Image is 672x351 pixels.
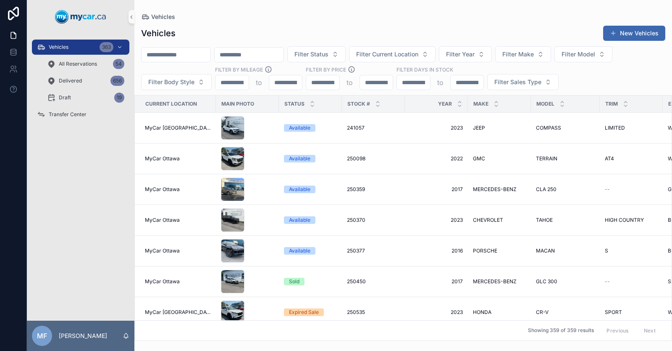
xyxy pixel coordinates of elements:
span: Delivered [59,77,82,84]
button: Select Button [349,46,436,62]
span: 2017 [410,278,463,285]
span: Status [284,101,304,107]
a: 2023 [410,125,463,131]
a: 2016 [410,247,463,254]
a: Available [284,216,337,224]
span: Filter Current Location [356,50,418,58]
p: to [346,77,353,88]
span: Make [473,101,488,107]
a: Sold [284,278,337,285]
a: Available [284,186,337,193]
p: to [437,77,444,88]
span: PORSCHE [473,247,497,254]
span: MyCar Ottawa [145,217,180,223]
a: 2017 [410,186,463,193]
span: MERCEDES-BENZ [473,186,517,193]
button: Select Button [495,46,551,62]
span: Showing 359 of 359 results [528,327,594,334]
span: 250377 [347,247,365,254]
a: 2023 [410,217,463,223]
a: MyCar Ottawa [145,278,211,285]
span: 250359 [347,186,365,193]
span: -- [605,278,610,285]
span: Current Location [145,101,197,107]
span: Year [438,101,452,107]
span: Filter Year [446,50,475,58]
span: HONDA [473,309,491,316]
label: Filter By Mileage [215,66,263,73]
span: 250370 [347,217,365,223]
a: 2022 [410,155,463,162]
a: TERRAIN [536,155,595,162]
a: Draft19 [42,90,129,105]
a: HONDA [473,309,526,316]
label: FILTER BY PRICE [306,66,346,73]
span: Model [536,101,554,107]
a: 250098 [347,155,400,162]
h1: Vehicles [141,27,176,39]
a: 250450 [347,278,400,285]
a: CLA 250 [536,186,595,193]
span: MyCar Ottawa [145,247,180,254]
span: CLA 250 [536,186,556,193]
span: Filter Sales Type [494,78,541,86]
span: 250450 [347,278,366,285]
div: Available [289,124,310,132]
span: COMPASS [536,125,561,131]
span: MyCar Ottawa [145,278,180,285]
div: 363 [100,42,113,52]
a: PORSCHE [473,247,526,254]
a: -- [605,186,658,193]
a: Available [284,155,337,162]
div: Available [289,186,310,193]
a: 250359 [347,186,400,193]
a: CHEVROLET [473,217,526,223]
a: MyCar Ottawa [145,155,211,162]
span: Trim [605,101,618,107]
a: MyCar Ottawa [145,247,211,254]
span: MyCar Ottawa [145,155,180,162]
a: Vehicles [141,13,175,21]
a: 2023 [410,309,463,316]
a: TAHOE [536,217,595,223]
a: S [605,247,658,254]
span: -- [605,186,610,193]
a: Expired Sale [284,308,337,316]
span: SPORT [605,309,622,316]
a: MyCar [GEOGRAPHIC_DATA] [145,309,211,316]
span: AT4 [605,155,614,162]
span: Transfer Center [49,111,87,118]
img: App logo [55,10,106,24]
button: New Vehicles [603,26,665,41]
a: AT4 [605,155,658,162]
button: Select Button [287,46,346,62]
a: CR-V [536,309,595,316]
a: HIGH COUNTRY [605,217,658,223]
a: LIMITED [605,125,658,131]
span: Filter Status [294,50,328,58]
div: scrollable content [27,34,134,133]
p: [PERSON_NAME] [59,332,107,340]
a: MERCEDES-BENZ [473,278,526,285]
p: to [256,77,262,88]
span: GMC [473,155,485,162]
span: MF [37,331,47,341]
span: Filter Body Style [148,78,194,86]
a: Delivered656 [42,73,129,88]
a: SPORT [605,309,658,316]
span: All Reservations [59,61,97,67]
span: MyCar [GEOGRAPHIC_DATA] [145,125,211,131]
a: MACAN [536,247,595,254]
span: HIGH COUNTRY [605,217,644,223]
span: MyCar Ottawa [145,186,180,193]
span: TERRAIN [536,155,557,162]
a: MyCar Ottawa [145,217,211,223]
span: Vehicles [151,13,175,21]
div: Expired Sale [289,308,319,316]
a: -- [605,278,658,285]
span: 250535 [347,309,365,316]
span: Filter Make [502,50,534,58]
